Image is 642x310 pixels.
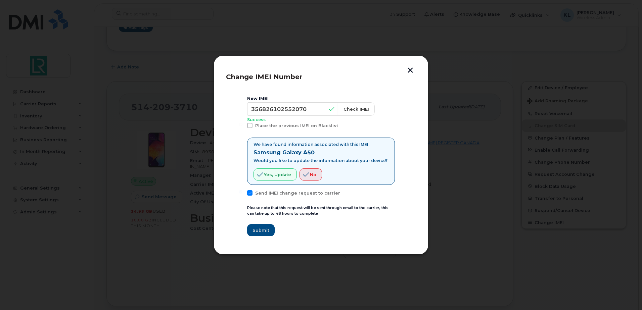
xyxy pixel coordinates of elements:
[247,117,395,123] p: Success
[254,158,387,163] p: Would you like to update the information about your device?
[255,123,338,128] span: Place the previous IMEI on Blacklist
[247,224,275,236] button: Submit
[254,142,387,147] p: We have found information associated with this IMEI.
[247,96,395,101] div: New IMEI
[264,171,291,178] span: Yes, update
[255,191,340,196] span: Send IMEI change request to carrier
[338,102,375,116] button: Check IMEI
[254,149,315,156] strong: Samsung Galaxy A50
[247,205,388,216] small: Please note that this request will be sent through email to the carrier, this can take up to 48 h...
[226,73,302,81] span: Change IMEI Number
[239,123,242,126] input: Place the previous IMEI on Blacklist
[253,227,269,234] span: Submit
[310,171,316,178] span: No
[239,190,242,194] input: Send IMEI change request to carrier
[254,168,297,180] button: Yes, update
[300,168,322,180] button: No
